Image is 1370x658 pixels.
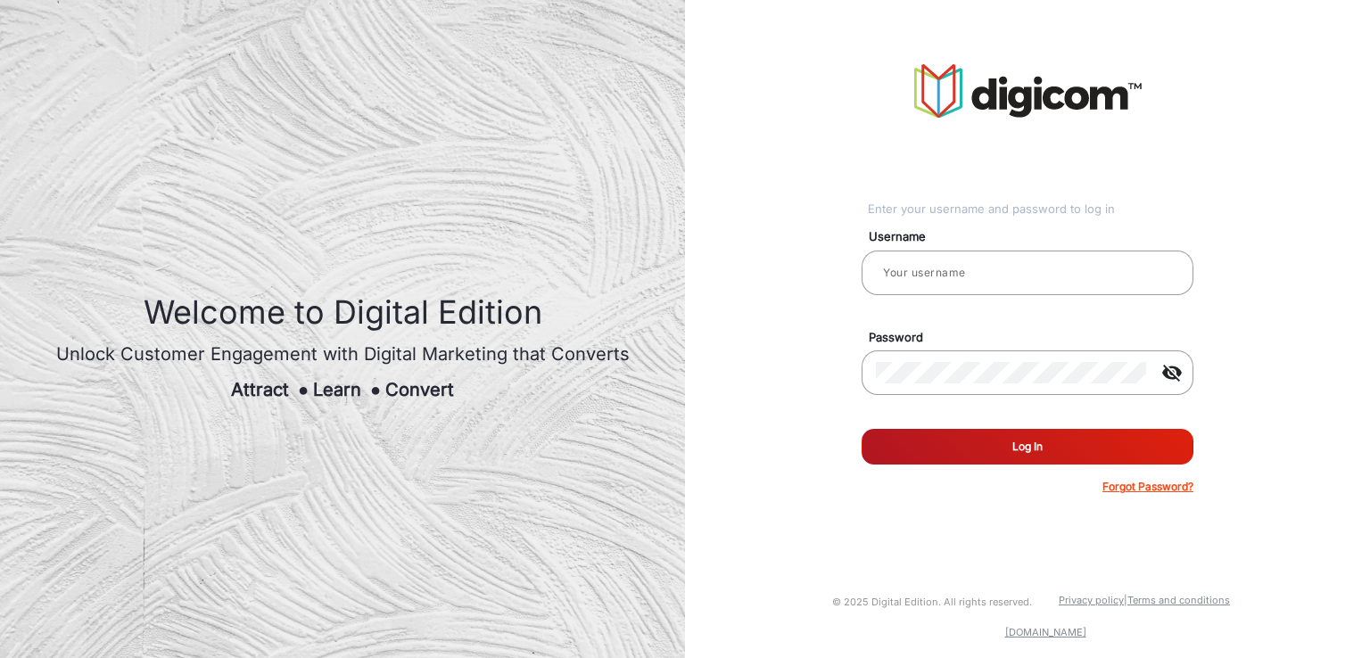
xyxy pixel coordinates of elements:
div: Enter your username and password to log in [868,201,1193,218]
p: Forgot Password? [1102,479,1193,495]
small: © 2025 Digital Edition. All rights reserved. [832,596,1032,608]
span: ● [370,379,381,400]
button: Log In [862,429,1193,465]
mat-label: Password [855,329,1214,347]
a: Privacy policy [1059,594,1124,606]
div: Attract Learn Convert [56,376,630,403]
a: | [1124,594,1127,606]
h1: Welcome to Digital Edition [56,293,630,332]
span: ● [298,379,309,400]
a: [DOMAIN_NAME] [1005,626,1086,638]
mat-icon: visibility_off [1151,362,1193,383]
mat-label: Username [855,228,1214,246]
input: Your username [876,262,1179,284]
img: vmg-logo [914,64,1142,118]
a: Terms and conditions [1127,594,1230,606]
div: Unlock Customer Engagement with Digital Marketing that Converts [56,341,630,367]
